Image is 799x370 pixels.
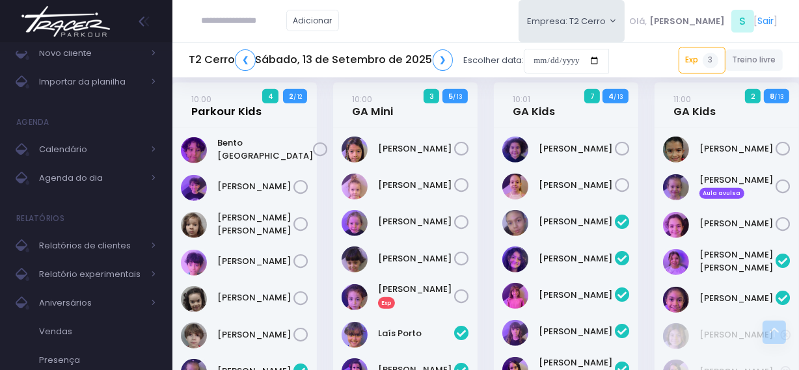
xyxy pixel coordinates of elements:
a: [PERSON_NAME] [539,215,615,228]
a: Adicionar [286,10,340,31]
img: Laura Pinto Ferrari [502,320,528,346]
img: Sofia Cavalcanti [663,212,689,238]
img: Alice de Oliveira Santos [663,137,689,163]
small: / 13 [453,93,463,101]
img: Henrique Hasegawa Bittar [181,175,207,201]
span: 2 [745,89,761,103]
span: Importar da planilha [39,73,143,90]
strong: 2 [289,91,293,101]
img: Raphaël Guerinaud [181,323,207,349]
h4: Relatórios [16,205,64,231]
img: Laís Porto Carreiro [342,322,368,348]
small: 10:00 [352,93,372,105]
a: [PERSON_NAME] Aula avulsa [699,174,776,200]
span: 3 [703,53,718,68]
a: 10:00Parkour Kids [191,92,262,118]
strong: 8 [770,91,774,101]
span: Calendário [39,141,143,158]
div: [ ] [625,7,783,36]
img: Maria Alice Sobral [342,210,368,236]
span: 7 [584,89,600,103]
img: Helena Marins Padua [342,174,368,200]
small: 10:00 [191,93,211,105]
a: [PERSON_NAME] [539,252,615,265]
a: [PERSON_NAME] [217,291,293,304]
a: [PERSON_NAME] [378,179,454,192]
a: [PERSON_NAME] [539,179,615,192]
a: [PERSON_NAME] [699,328,780,341]
h5: T2 Cerro Sábado, 13 de Setembro de 2025 [189,49,453,71]
img: Melissa Onishi Doumit [342,284,368,310]
a: ❮ [235,49,256,71]
img: Brenda Yume Marins Pessoa [502,246,528,272]
strong: 5 [448,91,453,101]
img: João Rosendo Guerra [181,250,207,276]
small: 11:00 [673,93,691,105]
a: Treino livre [725,49,783,71]
a: [PERSON_NAME] [378,252,454,265]
span: Presença [39,352,156,369]
img: Helena rachkorsky [502,283,528,309]
h4: Agenda [16,109,49,135]
img: Ana Beatriz Xavier Roque [502,137,528,163]
span: Vendas [39,323,156,340]
a: Exp3 [679,47,725,73]
small: 10:01 [513,93,530,105]
span: Agenda do dia [39,170,143,187]
small: / 13 [774,93,784,101]
a: [PERSON_NAME] [539,325,615,338]
a: 10:01GA Kids [513,92,555,118]
img: Gabriela Porto Consiglio [663,323,689,349]
img: Athena Torres Longhi [502,174,528,200]
img: Cecilia Machado [663,174,689,200]
a: [PERSON_NAME] [217,255,293,268]
a: [PERSON_NAME] [539,289,615,302]
img: Maria Ribeiro Martins [342,246,368,272]
a: [PERSON_NAME] [378,142,454,155]
a: ❯ [433,49,454,71]
span: [PERSON_NAME] [649,15,725,28]
span: 3 [424,89,439,103]
img: Alice Borges Ribeiro [502,210,528,236]
a: [PERSON_NAME] [699,292,776,305]
img: Alice de Pontes [663,287,689,313]
img: Alice Arruda Rochwerger [663,249,689,275]
a: [PERSON_NAME] [699,142,776,155]
a: [PERSON_NAME] [539,142,615,155]
span: Novo cliente [39,45,143,62]
a: [PERSON_NAME]Exp [378,283,454,309]
small: / 12 [293,93,302,101]
img: Bento Brasil Torres [181,137,207,163]
strong: 4 [608,91,614,101]
a: Sair [758,14,774,28]
a: 10:00GA Mini [352,92,393,118]
div: Escolher data: [189,46,609,75]
a: 11:00GA Kids [673,92,716,118]
span: 4 [262,89,278,103]
img: Cora Mathias Melo [342,137,368,163]
small: / 13 [614,93,623,101]
a: [PERSON_NAME] [PERSON_NAME] [699,248,776,274]
span: Relatórios de clientes [39,237,143,254]
span: Aula avulsa [699,188,744,200]
img: João Pedro Dragonetti [181,212,207,238]
span: Olá, [630,15,647,28]
a: [PERSON_NAME] [699,217,776,230]
a: Laís Porto [378,327,454,340]
a: [PERSON_NAME] [PERSON_NAME] [217,211,293,237]
a: Bento [GEOGRAPHIC_DATA] [217,137,313,162]
a: [PERSON_NAME] [217,180,293,193]
span: Aniversários [39,295,143,311]
span: S [731,10,754,33]
span: Exp [378,297,395,309]
a: [PERSON_NAME] [378,215,454,228]
a: [PERSON_NAME] [217,328,293,341]
img: Maria Eduarda Dragonetti [181,286,207,312]
span: Relatório experimentais [39,266,143,283]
